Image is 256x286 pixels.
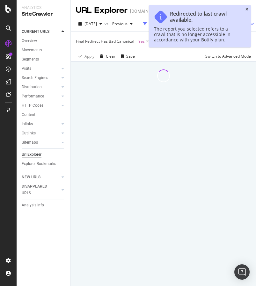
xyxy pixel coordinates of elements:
[22,28,49,35] div: CURRENT URLS
[22,130,36,137] div: Outlinks
[205,54,251,59] div: Switch to Advanced Mode
[22,202,44,209] div: Analysis Info
[22,65,31,72] div: Visits
[245,8,248,11] div: close toast
[22,111,35,118] div: Content
[22,111,66,118] a: Content
[22,161,66,167] a: Explorer Bookmarks
[22,139,38,146] div: Sitemaps
[203,51,251,61] button: Switch to Advanced Mode
[126,54,135,59] div: Save
[22,151,41,158] div: Url Explorer
[22,56,39,63] div: Segments
[97,51,115,61] button: Clear
[22,84,42,90] div: Distribution
[22,75,48,81] div: Search Engines
[84,21,97,26] span: 2025 Sep. 6th
[22,130,60,137] a: Outlinks
[106,54,115,59] div: Clear
[154,26,239,42] div: The report you selected refers to a crawl that is no longer accessible in accordance with your Bo...
[118,51,135,61] button: Save
[141,19,184,29] button: 1 Filter Applied
[22,75,60,81] a: Search Engines
[110,21,128,26] span: Previous
[22,121,60,127] a: Inlinks
[22,102,60,109] a: HTTP Codes
[22,93,44,100] div: Performance
[22,5,65,11] div: Analytics
[22,161,56,167] div: Explorer Bookmarks
[22,28,60,35] a: CURRENT URLS
[130,8,164,14] div: [DOMAIN_NAME]
[22,174,40,181] div: NEW URLS
[22,93,60,100] a: Performance
[22,38,66,44] a: Overview
[170,11,239,23] div: Redirected to last crawl available.
[76,5,128,16] div: URL Explorer
[22,174,60,181] a: NEW URLS
[22,183,60,197] a: DISAPPEARED URLS
[110,19,135,29] button: Previous
[76,39,134,44] span: Final Redirect Has Bad Canonical
[22,183,54,197] div: DISAPPEARED URLS
[22,151,66,158] a: Url Explorer
[138,37,145,46] span: Yes
[76,19,105,29] button: [DATE]
[22,11,65,18] div: SiteCrawler
[135,39,137,44] span: =
[22,65,60,72] a: Visits
[22,121,33,127] div: Inlinks
[22,47,66,54] a: Movements
[84,54,94,59] div: Apply
[22,102,43,109] div: HTTP Codes
[22,84,60,90] a: Distribution
[22,56,66,63] a: Segments
[22,47,42,54] div: Movements
[22,202,66,209] a: Analysis Info
[76,51,94,61] button: Apply
[234,264,250,280] div: Open Intercom Messenger
[105,21,110,26] span: vs
[22,38,37,44] div: Overview
[22,139,60,146] a: Sitemaps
